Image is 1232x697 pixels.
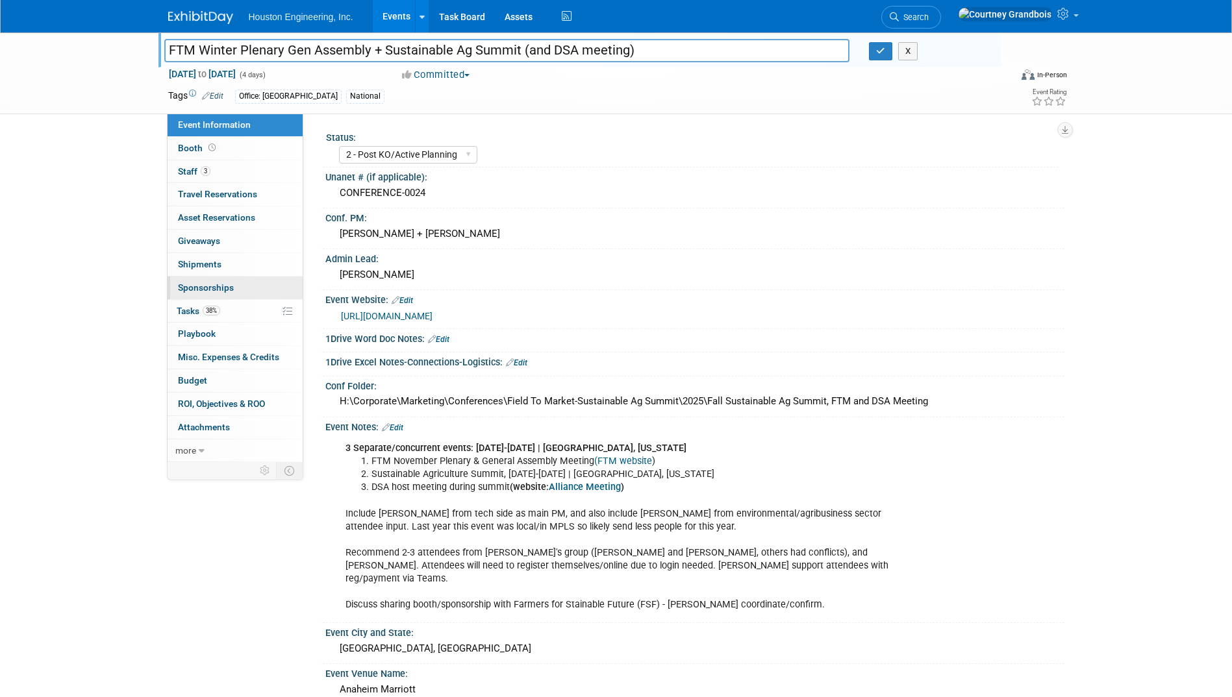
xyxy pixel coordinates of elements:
div: Admin Lead: [325,249,1064,265]
a: ROI, Objectives & ROO [168,393,303,415]
a: Sponsorships [168,276,303,299]
span: ROI, Objectives & ROO [178,398,265,409]
span: 3 [201,166,210,176]
b: 3 Separate/concurrent events: [DATE]-[DATE] | [GEOGRAPHIC_DATA], [US_STATE] [346,443,686,454]
span: Booth not reserved yet [206,143,218,153]
div: Event Rating [1031,89,1066,95]
div: Conf. PM: [325,208,1064,225]
a: Travel Reservations [168,183,303,206]
div: [PERSON_NAME] [335,265,1055,285]
a: Staff3 [168,160,303,183]
td: Tags [168,89,223,104]
button: X [898,42,918,60]
div: Event Venue Name: [325,664,1064,680]
span: Sponsorships [178,282,234,293]
a: Edit [382,423,403,432]
li: DSA host meeting during summit [371,481,914,494]
a: (FTM website [594,456,652,467]
span: Giveaways [178,236,220,246]
span: Playbook [178,328,216,339]
a: Event Information [168,114,303,136]
a: Playbook [168,323,303,345]
td: Personalize Event Tab Strip [254,462,277,479]
img: Format-Inperson.png [1022,69,1035,80]
div: Conf Folder: [325,376,1064,393]
div: [GEOGRAPHIC_DATA], [GEOGRAPHIC_DATA] [335,639,1055,659]
div: Event Website: [325,290,1064,307]
span: Booth [178,143,218,153]
div: Status: [326,128,1059,144]
b: (website: ) [510,482,624,493]
img: Courtney Grandbois [958,7,1052,21]
a: Giveaways [168,230,303,252]
span: Misc. Expenses & Credits [178,352,279,362]
span: Budget [178,375,207,385]
a: Search [881,6,941,29]
span: (4 days) [238,71,266,79]
div: Unanet # (if applicable): [325,167,1064,184]
a: Attachments [168,416,303,439]
li: FTM November Plenary & General Assembly Meeting ) [371,455,914,468]
div: Event Format [934,67,1068,87]
div: Event Notes: [325,417,1064,434]
div: 1Drive Word Doc Notes: [325,329,1064,346]
span: 38% [203,306,220,315]
li: Sustainable Agriculture Summit, [DATE]-[DATE] | [GEOGRAPHIC_DATA], [US_STATE] [371,468,914,481]
span: Houston Engineering, Inc. [249,12,353,22]
a: Edit [202,92,223,101]
div: 1Drive Excel Notes-Connections-Logistics: [325,352,1064,369]
a: [URL][DOMAIN_NAME] [341,311,433,321]
a: Shipments [168,253,303,276]
a: Alliance Meeting [549,482,621,493]
div: Event City and State: [325,623,1064,639]
span: Search [899,12,929,22]
a: Tasks38% [168,300,303,323]
td: Toggle Event Tabs [276,462,303,479]
div: H:\Corporate\Marketing\Conferences\Field To Market-Sustainable Ag Summit\2025\Fall Sustainable Ag... [335,391,1055,411]
a: Edit [392,296,413,305]
a: Booth [168,137,303,160]
span: Shipments [178,259,221,269]
a: Asset Reservations [168,206,303,229]
span: [DATE] [DATE] [168,68,236,80]
span: to [196,69,208,79]
div: Include [PERSON_NAME] from tech side as main PM, and also include [PERSON_NAME] from environmenta... [336,435,922,618]
a: Misc. Expenses & Credits [168,346,303,369]
a: more [168,439,303,462]
a: Edit [506,358,527,367]
span: Asset Reservations [178,212,255,223]
div: In-Person [1037,70,1067,80]
span: more [175,445,196,456]
span: Travel Reservations [178,189,257,199]
span: Staff [178,166,210,177]
span: Attachments [178,422,230,432]
img: ExhibitDay [168,11,233,24]
a: Edit [428,335,449,344]
button: Committed [397,68,475,82]
div: National [346,90,384,103]
div: CONFERENCE-0024 [335,183,1055,203]
div: [PERSON_NAME] + [PERSON_NAME] [335,224,1055,244]
span: Event Information [178,119,251,130]
span: Tasks [177,306,220,316]
a: Budget [168,369,303,392]
div: Office: [GEOGRAPHIC_DATA] [235,90,342,103]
